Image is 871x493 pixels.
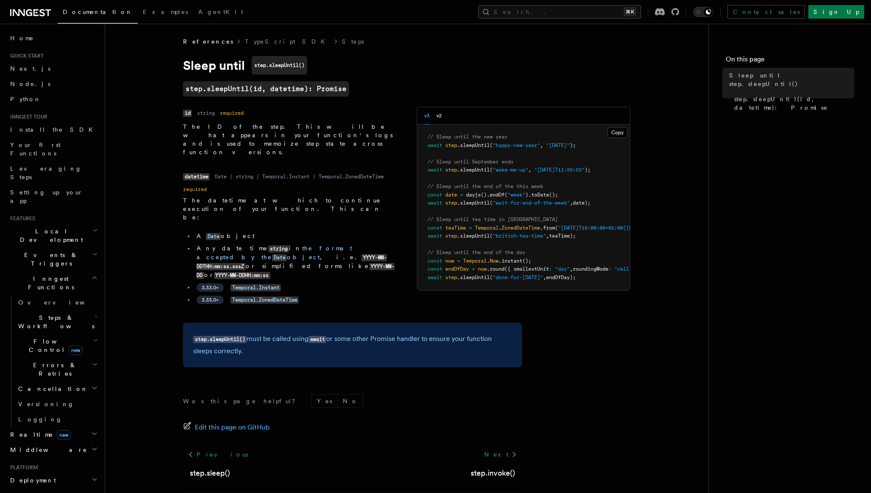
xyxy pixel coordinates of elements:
[10,65,50,72] span: Next.js
[427,192,442,198] span: const
[197,245,352,260] a: the format accepted by theDateobject
[7,30,100,46] a: Home
[570,200,573,206] span: ,
[528,167,531,173] span: ,
[427,200,442,206] span: await
[7,224,100,247] button: Local Development
[499,258,522,264] span: .instant
[614,266,632,272] span: "ceil"
[445,200,457,206] span: step
[502,225,540,231] span: ZonedDateTime
[312,395,337,407] button: Yes
[58,3,138,24] a: Documentation
[220,110,244,116] dd: required
[445,258,454,264] span: now
[18,401,74,407] span: Versioning
[729,71,854,88] span: Sleep until step.sleepUntil()
[342,37,364,46] a: Steps
[7,185,100,208] a: Setting up your app
[7,137,100,161] a: Your first Functions
[731,91,854,115] a: step.sleepUntil(id, datetime): Promise
[10,165,82,180] span: Leveraging Steps
[7,215,35,222] span: Features
[7,473,100,488] button: Deployment
[472,266,475,272] span: =
[183,56,522,75] h1: Sleep until
[505,266,549,272] span: ({ smallestUnit
[18,416,62,423] span: Logging
[546,274,576,280] span: endOfDay);
[445,225,466,231] span: teaTime
[7,227,92,244] span: Local Development
[15,361,92,378] span: Errors & Retries
[727,5,805,19] a: Contact sales
[493,274,543,280] span: "done-for-[DATE]"
[460,192,463,198] span: =
[493,142,540,148] span: "happy-new-year"
[214,272,270,279] code: YYYY-MM-DDHH:mm:ss
[69,346,83,355] span: new
[573,266,608,272] span: roundingMode
[463,258,487,264] span: Temporal
[230,296,299,304] code: Temporal.ZonedDateTime
[15,357,100,381] button: Errors & Retries
[427,142,442,148] span: await
[197,254,387,270] code: YYYY-MM-DDTHH:mm:ss.sssZ
[508,192,525,198] span: "week"
[445,274,457,280] span: step
[193,3,248,23] a: AgentKit
[608,266,611,272] span: :
[245,37,330,46] a: TypeScript SDK
[57,430,71,440] span: new
[183,37,233,46] span: References
[10,189,83,204] span: Setting up your app
[493,233,546,239] span: "british-tea-time"
[183,110,192,117] code: id
[195,421,270,433] span: Edit this page on GitHub
[10,141,61,157] span: Your first Functions
[493,167,528,173] span: "wake-me-up"
[475,225,499,231] span: Temporal
[143,8,188,15] span: Examples
[183,421,270,433] a: Edit this page on GitHub
[7,430,71,439] span: Realtime
[7,446,87,454] span: Middleware
[183,186,207,193] dd: required
[194,244,397,280] li: Any date time in , i.e. or simplified forms like or
[457,167,490,173] span: .sleepUntil
[427,233,442,239] span: await
[138,3,193,23] a: Examples
[7,247,100,271] button: Events & Triggers
[693,7,713,17] button: Toggle dark mode
[10,126,98,133] span: Install the SDK
[15,385,88,393] span: Cancellation
[808,5,864,19] a: Sign Up
[7,464,38,471] span: Platform
[490,258,499,264] span: Now
[427,159,513,165] span: // Sleep until September ends
[624,8,636,16] kbd: ⌘K
[487,266,505,272] span: .round
[505,192,508,198] span: (
[570,142,576,148] span: );
[573,200,591,206] span: date);
[427,258,442,264] span: const
[726,68,854,91] a: Sleep until step.sleepUntil()
[252,56,307,75] code: step.sleepUntil()
[555,266,570,272] span: "day"
[445,167,457,173] span: step
[478,266,487,272] span: now
[546,142,570,148] span: "[DATE]"
[479,447,522,462] a: Next
[543,274,546,280] span: ,
[546,233,549,239] span: ,
[15,396,100,412] a: Versioning
[183,81,349,97] a: step.sleepUntil(id, datetime): Promise
[445,192,457,198] span: date
[427,216,558,222] span: // Sleep until tea time in [GEOGRAPHIC_DATA]
[10,96,41,102] span: Python
[499,225,502,231] span: .
[471,467,515,479] a: step.invoke()
[7,251,92,268] span: Events & Triggers
[215,173,384,180] dd: Date | string | Temporal.Instant | Temporal.ZonedDateTime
